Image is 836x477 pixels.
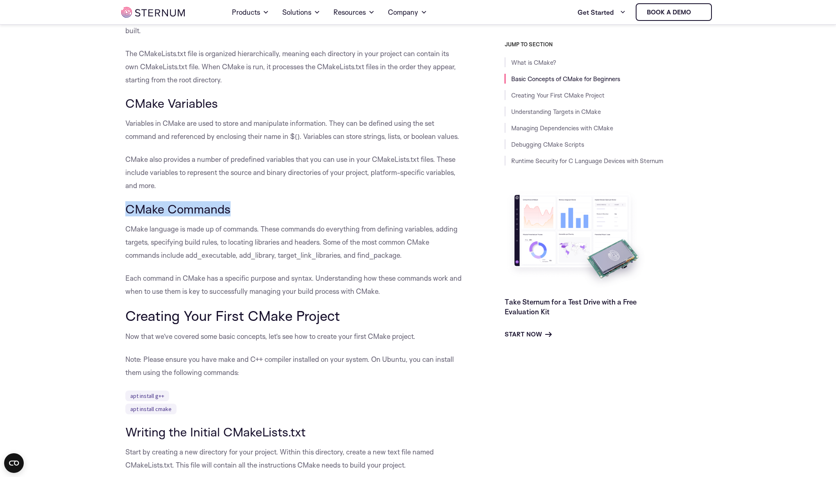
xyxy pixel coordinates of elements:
[125,425,464,439] h3: Writing the Initial CMakeLists.txt
[388,1,427,24] a: Company
[125,272,464,298] p: Each command in CMake has a specific purpose and syntax. Understanding how these commands work an...
[121,7,185,18] img: sternum iot
[125,47,464,86] p: The CMakeLists.txt file is organized hierarchically, meaning each directory in your project can c...
[511,75,620,83] a: Basic Concepts of CMake for Beginners
[511,91,605,99] a: Creating Your First CMake Project
[4,453,24,473] button: Open CMP widget
[505,189,648,291] img: Take Sternum for a Test Drive with a Free Evaluation Kit
[232,1,269,24] a: Products
[636,3,712,21] a: Book a demo
[511,59,556,66] a: What is CMake?
[282,1,320,24] a: Solutions
[511,108,601,116] a: Understanding Targets in CMake
[125,404,177,414] code: apt install cmake
[125,353,464,379] p: Note: Please ensure you have make and C++ compiler installed on your system. On Ubuntu, you can i...
[333,1,375,24] a: Resources
[125,202,464,216] h3: CMake Commands
[505,41,715,48] h3: JUMP TO SECTION
[511,157,663,165] a: Runtime Security for C Language Devices with Sternum
[125,223,464,262] p: CMake language is made up of commands. These commands do everything from defining variables, addi...
[125,96,464,110] h3: CMake Variables
[511,141,584,148] a: Debugging CMake Scripts
[505,298,637,316] a: Take Sternum for a Test Drive with a Free Evaluation Kit
[694,9,701,16] img: sternum iot
[125,445,464,472] p: Start by creating a new directory for your project. Within this directory, create a new text file...
[125,153,464,192] p: CMake also provides a number of predefined variables that you can use in your CMakeLists.txt file...
[125,330,464,343] p: Now that we’ve covered some basic concepts, let’s see how to create your first CMake project.
[578,4,626,20] a: Get Started
[125,117,464,143] p: Variables in CMake are used to store and manipulate information. They can be defined using the se...
[125,391,169,401] code: apt install g++
[505,329,552,339] a: Start Now
[125,308,464,323] h2: Creating Your First CMake Project
[511,124,613,132] a: Managing Dependencies with CMake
